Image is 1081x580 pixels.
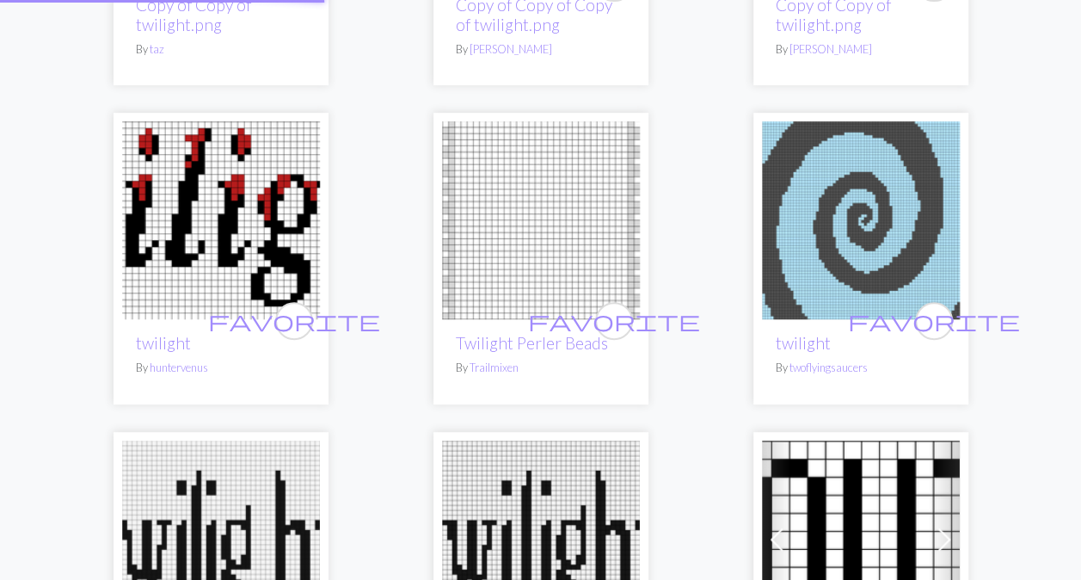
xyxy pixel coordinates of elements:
span: favorite [848,307,1020,334]
a: twoflyingsaucers [789,361,868,374]
a: [PERSON_NAME] [470,42,552,56]
img: twilight [762,121,960,319]
button: favourite [275,302,313,340]
img: Twilight Perler Beads [442,121,640,319]
a: Say it. [762,529,960,546]
a: Twilight Perler Beads [442,210,640,226]
p: By [776,360,946,376]
p: By [776,41,946,58]
a: taz [150,42,164,56]
a: twilight [136,333,191,353]
a: [PERSON_NAME] [789,42,872,56]
i: favourite [528,304,700,338]
a: twilight [762,210,960,226]
p: By [456,360,626,376]
a: twilight.png [442,529,640,546]
p: By [136,41,306,58]
a: Trailmixen [470,361,519,374]
span: favorite [208,307,380,334]
a: Twilight Perler Beads [456,333,608,353]
a: twilight [122,210,320,226]
p: By [456,41,626,58]
p: By [136,360,306,376]
button: favourite [915,302,953,340]
a: huntervenus [150,361,208,374]
i: favourite [848,304,1020,338]
button: favourite [595,302,633,340]
span: favorite [528,307,700,334]
a: twilight [776,333,831,353]
img: twilight [122,121,320,319]
i: favourite [208,304,380,338]
a: twilight.png [122,529,320,546]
